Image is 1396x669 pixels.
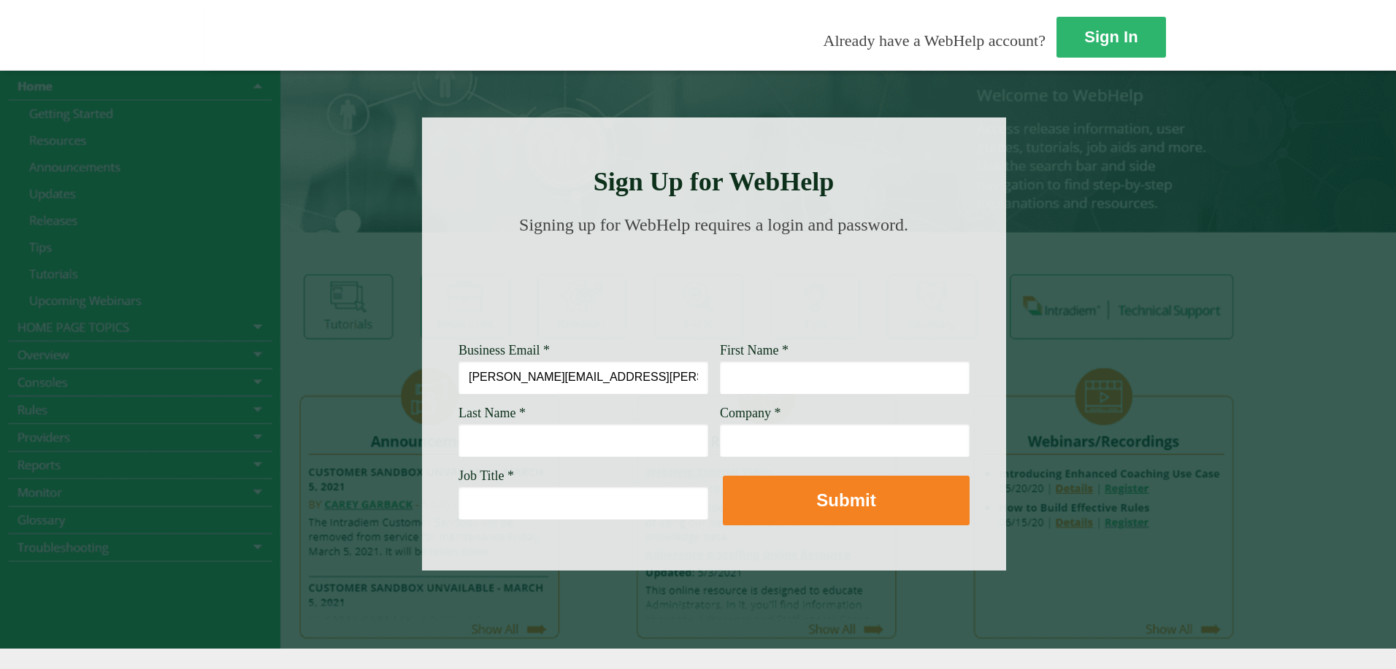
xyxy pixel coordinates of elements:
strong: Sign In [1084,28,1138,46]
strong: Submit [816,490,875,510]
span: Already have a WebHelp account? [824,31,1046,50]
span: Company * [720,406,781,420]
span: Last Name * [459,406,526,420]
img: Need Credentials? Sign up below. Have Credentials? Use the sign-in button. [467,250,961,322]
button: Submit [723,476,970,525]
span: Job Title * [459,468,514,483]
strong: Sign Up for WebHelp [594,167,835,196]
span: Business Email * [459,343,550,357]
span: First Name * [720,343,789,357]
span: Signing up for WebHelp requires a login and password. [519,215,908,234]
a: Sign In [1056,17,1166,58]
